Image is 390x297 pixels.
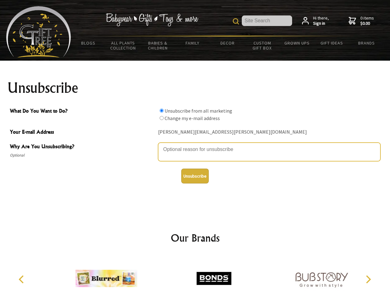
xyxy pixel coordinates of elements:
a: Family [175,37,210,49]
a: 0 items$0.00 [349,15,374,26]
strong: Sign in [313,21,329,26]
a: Hi there,Sign in [302,15,329,26]
textarea: Why Are You Unsubscribing? [158,143,380,161]
span: Why Are You Unsubscribing? [10,143,155,152]
span: 0 items [360,15,374,26]
a: Babies & Children [140,37,175,54]
h2: Our Brands [12,230,378,245]
button: Previous [15,273,29,286]
span: Hi there, [313,15,329,26]
a: Decor [210,37,245,49]
input: What Do You Want to Do? [160,109,164,113]
div: [PERSON_NAME][EMAIL_ADDRESS][PERSON_NAME][DOMAIN_NAME] [158,127,380,137]
img: Babyware - Gifts - Toys and more... [6,6,71,58]
span: Your E-mail Address [10,128,155,137]
a: BLOGS [71,37,106,49]
strong: $0.00 [360,21,374,26]
button: Next [361,273,375,286]
a: All Plants Collection [106,37,141,54]
label: Unsubscribe from all marketing [165,108,232,114]
label: Change my e-mail address [165,115,220,121]
a: Gift Ideas [314,37,349,49]
a: Custom Gift Box [245,37,280,54]
span: What Do You Want to Do? [10,107,155,116]
input: What Do You Want to Do? [160,116,164,120]
span: Optional [10,152,155,159]
a: Grown Ups [279,37,314,49]
button: Unsubscribe [181,169,209,183]
img: Babywear - Gifts - Toys & more [106,13,198,26]
img: product search [233,18,239,24]
h1: Unsubscribe [7,80,383,95]
a: Brands [349,37,384,49]
input: Site Search [242,15,292,26]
